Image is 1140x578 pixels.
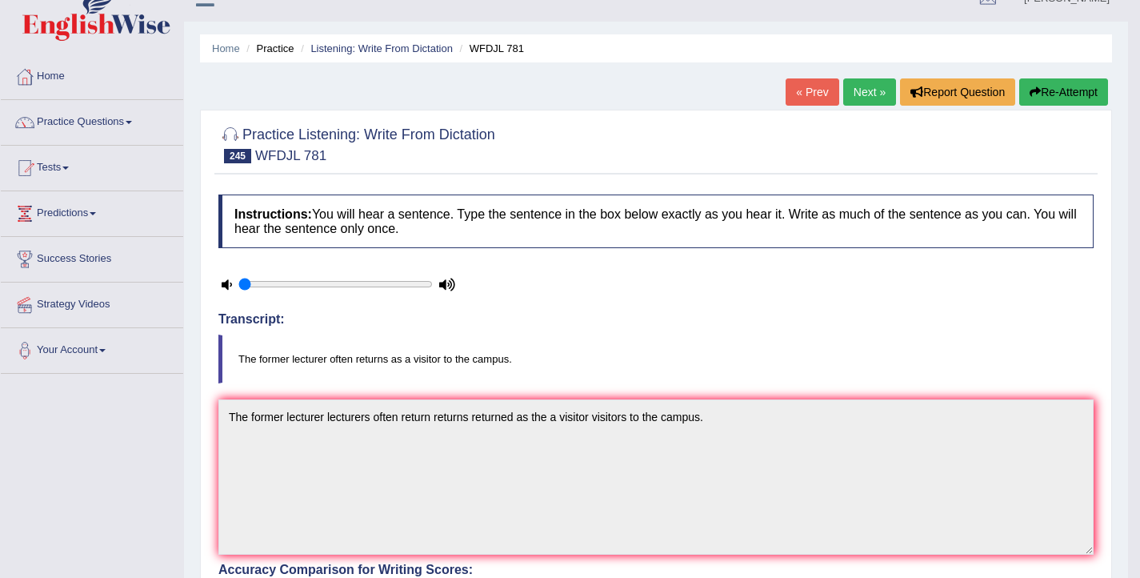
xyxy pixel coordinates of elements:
b: Instructions: [234,207,312,221]
li: Practice [242,41,294,56]
button: Report Question [900,78,1015,106]
span: 245 [224,149,251,163]
a: Success Stories [1,237,183,277]
h4: Accuracy Comparison for Writing Scores: [218,563,1094,577]
small: WFDJL 781 [255,148,326,163]
a: Strategy Videos [1,283,183,323]
a: Listening: Write From Dictation [310,42,453,54]
a: Your Account [1,328,183,368]
a: Home [1,54,183,94]
a: Practice Questions [1,100,183,140]
h4: Transcript: [218,312,1094,327]
a: Tests [1,146,183,186]
a: Home [212,42,240,54]
h4: You will hear a sentence. Type the sentence in the box below exactly as you hear it. Write as muc... [218,195,1094,248]
button: Re-Attempt [1019,78,1108,106]
a: Predictions [1,191,183,231]
a: « Prev [786,78,838,106]
a: Next » [843,78,896,106]
blockquote: The former lecturer often returns as a visitor to the campus. [218,335,1094,383]
h2: Practice Listening: Write From Dictation [218,123,495,163]
li: WFDJL 781 [456,41,524,56]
